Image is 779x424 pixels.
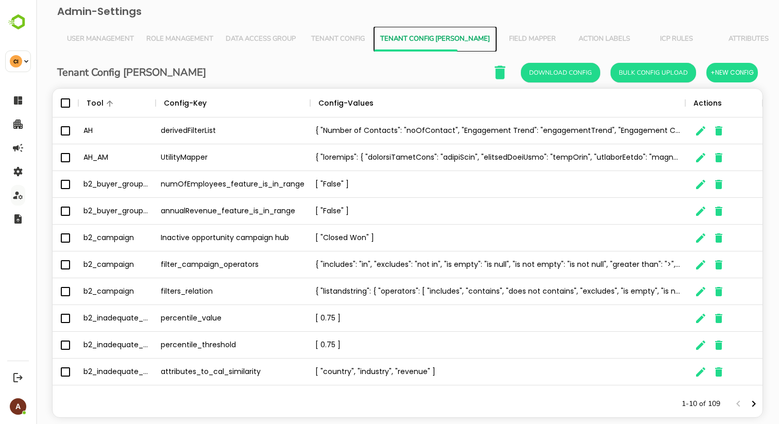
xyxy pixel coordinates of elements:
[274,171,649,198] div: [ "False" ]
[674,66,718,79] span: +New Config
[10,398,26,415] div: A
[16,88,727,418] div: The User Data
[710,396,725,412] button: Next page
[574,63,660,82] button: Bulk Config Upload
[10,55,22,67] div: CI
[42,225,120,251] div: b2_campaign
[344,35,454,43] span: Tenant Config [PERSON_NAME]
[42,251,120,278] div: b2_campaign
[282,89,337,117] div: Config-Values
[171,97,183,110] button: Sort
[274,251,649,278] div: { "includes": "in", "excludes": "not in", "is empty": "is null", "is not empty": "is not null", "...
[120,225,274,251] div: Inactive opportunity campaign hub
[274,225,649,251] div: [ "Closed Won" ]
[21,64,170,81] h6: Tenant Config [PERSON_NAME]
[110,35,177,43] span: Role Management
[120,278,274,305] div: filters_relation
[274,117,649,144] div: { "Number of Contacts": "noOfContact", "Engagement Trend": "engagementTrend", "Engagement Compari...
[50,89,67,117] div: Tool
[128,89,171,117] div: Config-Key
[42,117,120,144] div: AH
[120,305,274,332] div: percentile_value
[274,332,649,359] div: [ 0.75 ]
[42,305,120,332] div: b2_inadequate_persona
[670,63,722,82] button: +New Config
[190,35,260,43] span: Data Access Group
[646,399,684,409] p: 1-10 of 109
[274,144,649,171] div: { "loremips": { "dolorsiTametCons": "adipiScin", "elitsedDoeiUsmo": "tempOrin", "utlaborEetdo": "...
[120,359,274,385] div: attributes_to_cal_similarity
[611,35,670,43] span: ICP Rules
[274,198,649,225] div: [ "False" ]
[485,63,564,82] button: Download Config
[11,370,25,384] button: Logout
[67,97,80,110] button: Sort
[120,198,274,225] div: annualRevenue_feature_is_in_range
[538,35,598,43] span: Action Labels
[42,171,120,198] div: b2_buyer_group_size_prediction
[272,35,332,43] span: Tenant Config
[120,117,274,144] div: derivedFilterList
[42,278,120,305] div: b2_campaign
[42,144,120,171] div: AH_AM
[42,359,120,385] div: b2_inadequate_persona
[42,332,120,359] div: b2_inadequate_persona
[657,89,686,117] div: Actions
[274,359,649,385] div: [ "country", "industry", "revenue" ]
[120,251,274,278] div: filter_campaign_operators
[120,171,274,198] div: numOfEmployees_feature_is_in_range
[5,12,31,32] img: BambooboxLogoMark.f1c84d78b4c51b1a7b5f700c9845e183.svg
[25,27,718,52] div: Vertical tabs example
[466,35,526,43] span: Field Mapper
[120,332,274,359] div: percentile_threshold
[337,97,350,110] button: Sort
[120,144,274,171] div: UtilityMapper
[31,35,98,43] span: User Management
[683,35,742,43] span: Attributes
[274,305,649,332] div: [ 0.75 ]
[274,278,649,305] div: { "listandstring": { "operators": [ "includes", "contains", "does not contains", "excludes", "is ...
[42,198,120,225] div: b2_buyer_group_size_prediction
